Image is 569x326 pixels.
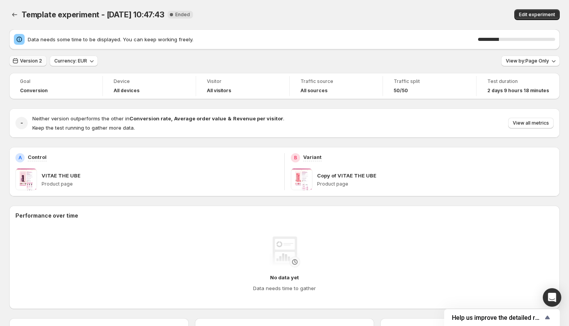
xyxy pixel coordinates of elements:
[317,181,554,187] p: Product page
[270,274,299,281] h4: No data yet
[20,78,92,95] a: GoalConversion
[54,58,87,64] span: Currency: EUR
[291,169,312,190] img: Copy of VITAE THE UBE
[20,88,48,94] span: Conversion
[22,10,164,19] span: Template experiment - [DATE] 10:47:43
[394,88,408,94] span: 50/50
[303,153,322,161] p: Variant
[487,78,549,95] a: Test duration2 days 9 hours 18 minutes
[519,12,555,18] span: Edit experiment
[207,78,279,95] a: VisitorAll visitors
[506,58,549,64] span: View by: Page Only
[114,88,139,94] h4: All devices
[300,88,327,94] h4: All sources
[300,78,372,84] span: Traffic source
[18,155,22,161] h2: A
[514,9,560,20] button: Edit experiment
[9,56,47,66] button: Version 2
[394,78,465,84] span: Traffic split
[50,56,98,66] button: Currency: EUR
[129,115,171,122] strong: Conversion rate
[487,88,549,94] span: 2 days 9 hours 18 minutes
[114,78,185,84] span: Device
[9,9,20,20] button: Back
[15,212,554,220] h2: Performance over time
[269,236,300,267] img: No data yet
[175,12,190,18] span: Ended
[28,153,47,161] p: Control
[317,172,376,179] p: Copy of VITAE THE UBE
[452,314,543,321] span: Help us improve the detailed report for A/B campaigns
[207,78,279,84] span: Visitor
[15,169,37,190] img: VITAE THE UBE
[28,35,478,43] span: Data needs some time to be displayed. You can keep working freely.
[394,78,465,95] a: Traffic split50/50
[543,288,561,307] div: Open Intercom Messenger
[32,115,284,122] span: Neither version outperforms the other in .
[174,115,226,122] strong: Average order value
[233,115,283,122] strong: Revenue per visitor
[20,119,23,127] h2: -
[42,181,278,187] p: Product page
[452,313,552,322] button: Show survey - Help us improve the detailed report for A/B campaigns
[114,78,185,95] a: DeviceAll devices
[20,78,92,84] span: Goal
[501,56,560,66] button: View by:Page Only
[207,88,231,94] h4: All visitors
[171,115,173,122] strong: ,
[508,118,554,128] button: View all metrics
[487,78,549,84] span: Test duration
[300,78,372,95] a: Traffic sourceAll sources
[32,125,135,131] span: Keep the test running to gather more data.
[294,155,297,161] h2: B
[42,172,81,179] p: VITAE THE UBE
[253,284,316,292] h4: Data needs time to gather
[228,115,232,122] strong: &
[513,120,549,126] span: View all metrics
[20,58,42,64] span: Version 2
